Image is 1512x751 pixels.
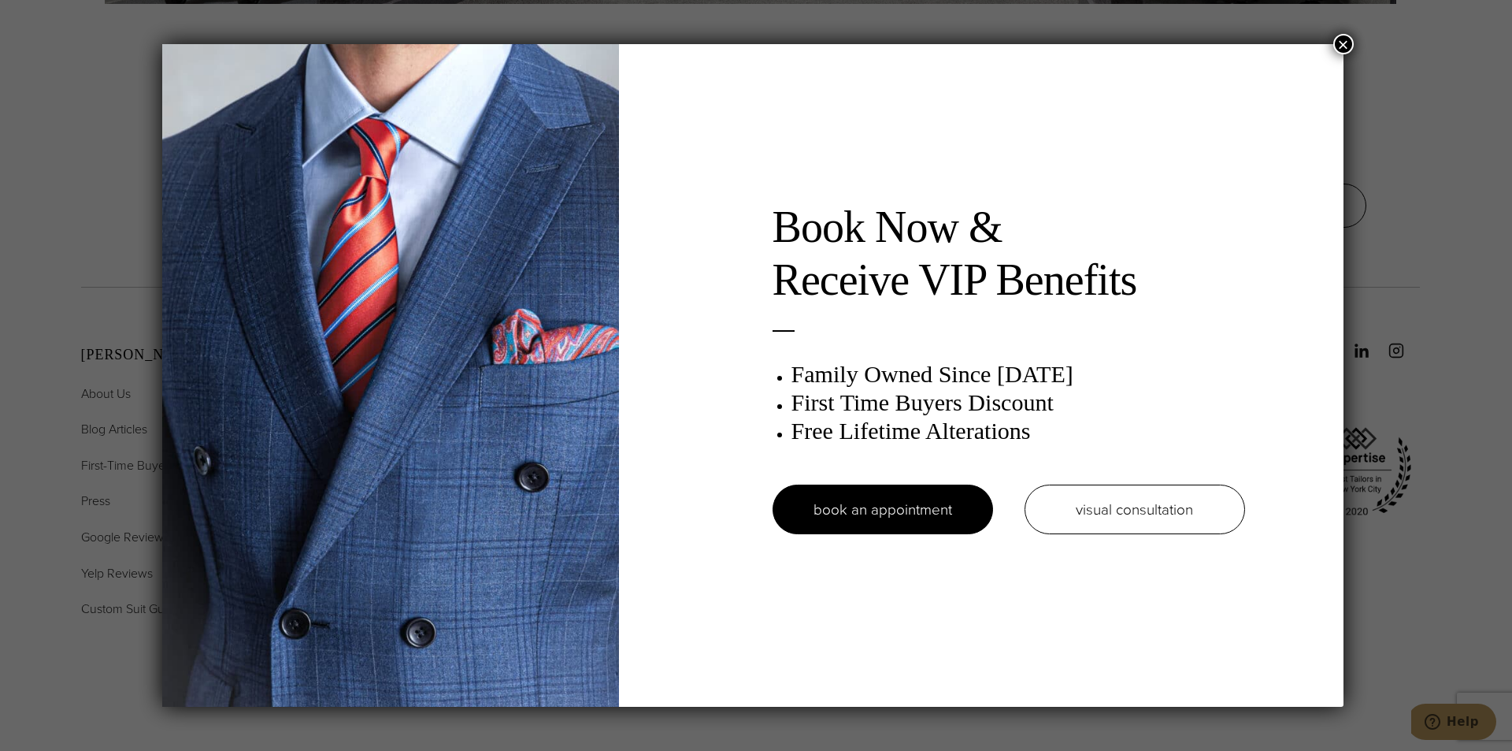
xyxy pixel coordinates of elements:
[1025,485,1245,534] a: visual consultation
[791,360,1245,389] h3: Family Owned Since [DATE]
[791,389,1245,417] h3: First Time Buyers Discount
[35,11,68,25] span: Help
[1333,34,1354,54] button: Close
[773,485,993,534] a: book an appointment
[791,417,1245,445] h3: Free Lifetime Alterations
[773,201,1245,307] h2: Book Now & Receive VIP Benefits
